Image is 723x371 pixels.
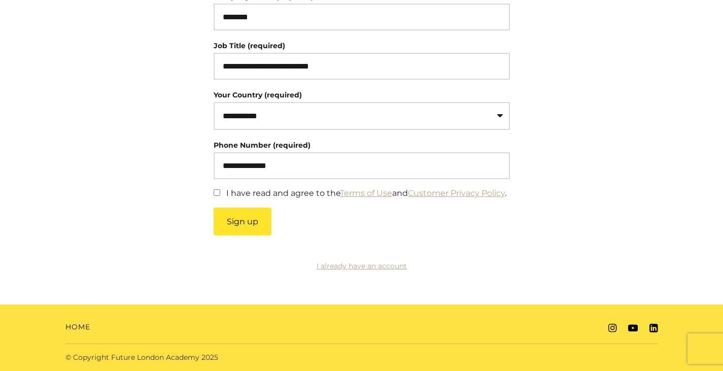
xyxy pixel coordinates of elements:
div: © Copyright Future London Academy 2025 [57,352,362,363]
a: Terms of Use [340,188,392,198]
a: Customer Privacy Policy [408,188,505,198]
label: Phone Number (required) [214,138,311,152]
label: Your Country (required) [214,90,302,99]
a: I already have an account [317,261,407,271]
label: I have read and agree to the and . [226,188,506,198]
button: Sign up [214,208,271,235]
a: Home [65,322,90,332]
label: Job Title (required) [214,39,285,53]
